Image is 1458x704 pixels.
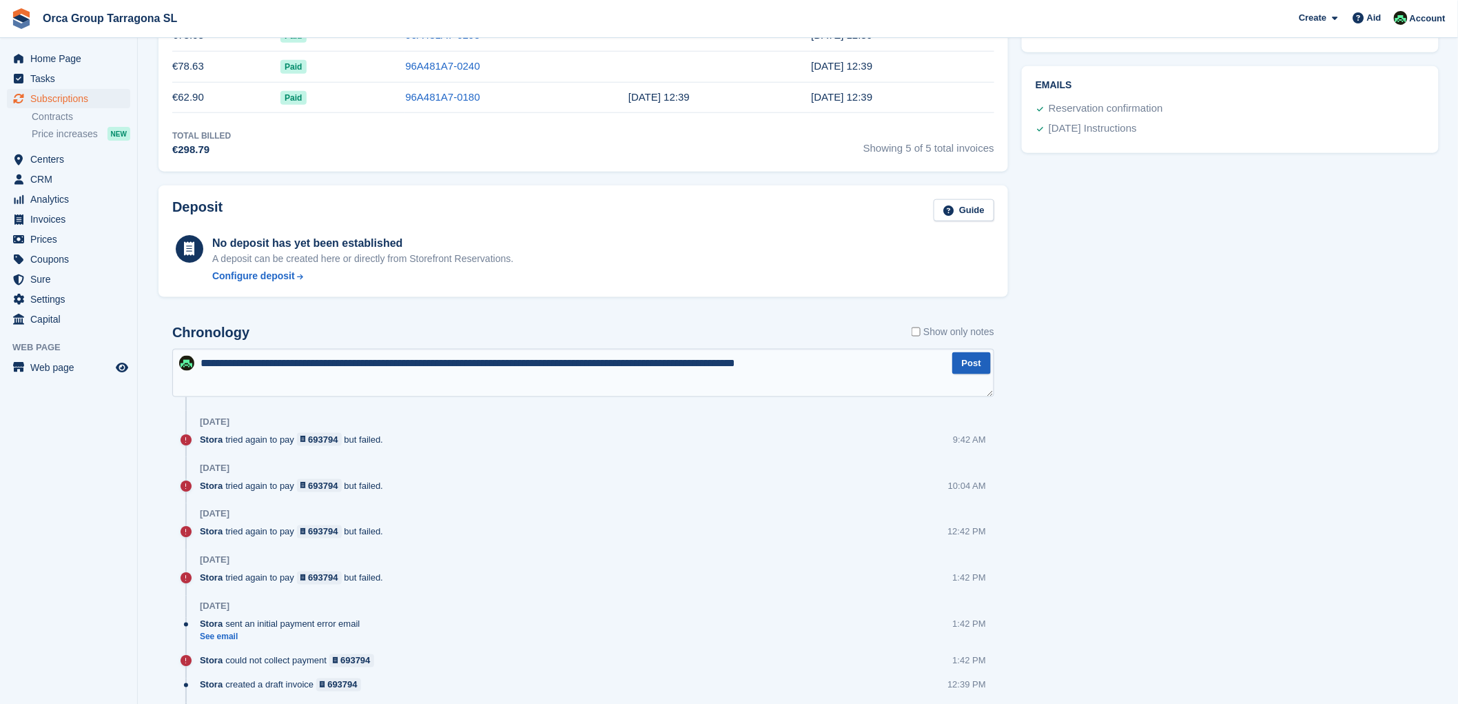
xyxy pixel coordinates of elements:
font: CRM [30,174,52,185]
font: €298.79 [172,143,209,155]
font: 693794 [308,573,338,583]
font: tried again to pay [225,434,294,445]
font: [DATE] 12:39 [811,91,872,103]
font: 693794 [308,527,338,537]
font: 1:42 PM [953,656,986,666]
font: Reservation confirmation [1049,102,1163,114]
a: 693794 [297,525,342,539]
font: Sure [30,274,51,285]
a: 96A481A7-0180 [405,91,480,103]
font: Tasks [30,73,55,84]
a: Orca Group Tarragona SL [37,7,183,30]
font: 12:42 PM [947,527,986,537]
font: Orca Group Tarragona SL [43,12,177,24]
a: menu [7,170,130,189]
font: 9:42 AM [953,434,986,445]
font: Stora [200,656,223,666]
font: No deposit has yet been established [212,237,403,249]
font: 96A481A7-0240 [405,60,480,72]
a: menu [7,310,130,329]
a: menu [7,250,130,269]
a: Configure deposit [212,269,513,283]
font: Price increases [32,128,98,139]
font: [DATE] [200,509,229,519]
a: menu [7,210,130,229]
a: 693794 [297,433,342,446]
font: €78.63 [172,60,204,72]
font: Stora [200,680,223,690]
font: [DATE] 12:39 [811,60,872,72]
font: but failed. [345,527,383,537]
font: Contracts [32,111,73,122]
a: Guide [934,199,994,222]
a: menu [7,150,130,169]
font: 693794 [340,656,370,666]
font: Invoices [30,214,65,225]
font: Chronology [172,325,249,340]
font: Emails [1036,79,1072,90]
font: created a draft invoice [225,680,314,690]
font: Post [962,358,981,368]
font: 693794 [327,680,357,690]
img: Tania [179,356,194,371]
font: sent an initial payment error email [225,619,360,630]
a: menu [7,49,130,68]
font: [DATE] Instructions [1049,122,1137,134]
font: tried again to pay [225,481,294,491]
font: could not collect payment [225,656,327,666]
font: Web page [12,342,61,352]
font: Create [1299,12,1326,23]
font: Stora [200,481,223,491]
font: [DATE] [200,555,229,565]
font: Capital [30,314,61,325]
font: Total billed [172,131,231,141]
a: Price increases NEW [32,126,130,141]
input: Show only notes [912,325,921,339]
a: menu [7,290,130,309]
font: Web page [30,362,74,373]
font: but failed. [345,481,383,491]
a: Store Preview [114,359,130,376]
font: Guide [959,205,985,215]
font: NEW [111,130,127,138]
a: Contracts [32,110,130,123]
font: Configure deposit [212,270,295,281]
font: [DATE] 12:39 [628,91,690,103]
a: menu [7,230,130,249]
font: Centers [30,154,64,165]
img: Tania [1394,11,1408,25]
font: Stora [200,434,223,445]
font: Coupons [30,254,69,265]
a: menu [7,69,130,88]
font: Subscriptions [30,93,88,104]
a: 693794 [316,678,361,692]
time: 2025-04-16 10:39:25 UTC [628,91,690,103]
time: 2025-05-15 10:39:41 UTC [811,60,872,72]
font: Prices [30,234,57,245]
font: tried again to pay [225,573,294,583]
button: Post [952,352,991,375]
font: Show only notes [923,326,994,337]
font: but failed. [345,434,383,445]
font: 1:42 PM [953,573,986,583]
a: 693794 [297,572,342,585]
a: menu [7,190,130,209]
font: See email [200,632,238,642]
font: Stora [200,527,223,537]
font: tried again to pay [225,527,294,537]
time: 2025-04-15 10:39:25 UTC [811,91,872,103]
img: stora-icon-8386f47178a22dfd0bd8f6a31ec36ba5ce8667c1dd55bd0f319d3a0aa187defe.svg [11,8,32,29]
font: Settings [30,294,65,305]
font: Paid [285,62,302,72]
font: 693794 [308,481,338,491]
font: A deposit can be created here or directly from Storefront Reservations. [212,253,513,264]
font: Showing 5 of 5 total invoices [863,142,994,154]
font: 693794 [308,434,338,445]
a: menu [7,89,130,108]
font: but failed. [345,573,383,583]
a: See email [200,632,367,643]
font: [DATE] [200,601,229,612]
font: Paid [285,93,302,103]
font: Stora [200,573,223,583]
